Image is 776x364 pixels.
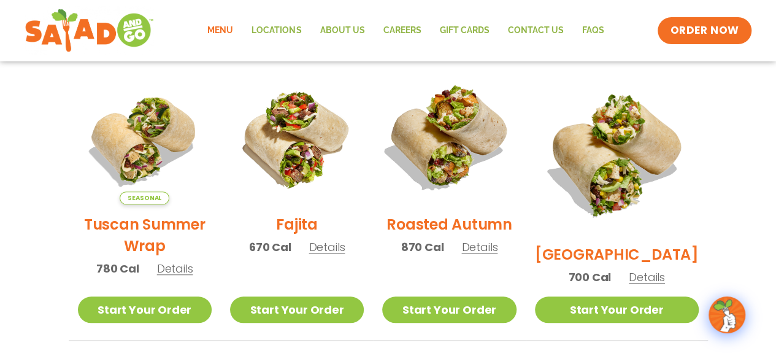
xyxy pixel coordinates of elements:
[230,296,364,323] a: Start Your Order
[535,244,699,265] h2: [GEOGRAPHIC_DATA]
[198,17,613,45] nav: Menu
[371,59,528,216] img: Product photo for Roasted Autumn Wrap
[78,296,212,323] a: Start Your Order
[461,239,497,255] span: Details
[310,17,374,45] a: About Us
[572,17,613,45] a: FAQs
[309,239,345,255] span: Details
[374,17,430,45] a: Careers
[386,214,512,235] h2: Roasted Autumn
[382,296,516,323] a: Start Your Order
[78,71,212,204] img: Product photo for Tuscan Summer Wrap
[658,17,751,44] a: ORDER NOW
[498,17,572,45] a: Contact Us
[230,71,364,204] img: Product photo for Fajita Wrap
[25,6,154,55] img: new-SAG-logo-768×292
[198,17,242,45] a: Menu
[535,296,699,323] a: Start Your Order
[249,239,291,255] span: 670 Cal
[535,71,699,234] img: Product photo for BBQ Ranch Wrap
[157,261,193,276] span: Details
[96,260,139,277] span: 780 Cal
[242,17,310,45] a: Locations
[276,214,318,235] h2: Fajita
[430,17,498,45] a: GIFT CARDS
[629,269,665,285] span: Details
[568,269,611,285] span: 700 Cal
[670,23,739,38] span: ORDER NOW
[710,298,744,332] img: wpChatIcon
[78,214,212,257] h2: Tuscan Summer Wrap
[120,192,169,204] span: Seasonal
[401,239,444,255] span: 870 Cal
